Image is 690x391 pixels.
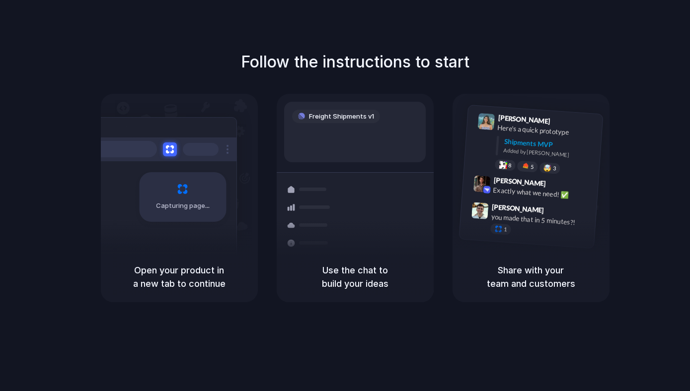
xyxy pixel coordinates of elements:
[464,263,598,290] h5: Share with your team and customers
[289,263,422,290] h5: Use the chat to build your ideas
[241,50,469,74] h1: Follow the instructions to start
[491,201,544,215] span: [PERSON_NAME]
[508,162,511,168] span: 8
[530,164,534,169] span: 5
[156,201,211,211] span: Capturing page
[491,211,590,228] div: you made that in 5 minutes?!
[504,136,596,152] div: Shipments MVP
[543,164,551,172] div: 🤯
[497,122,596,139] div: Here's a quick prototype
[309,112,374,122] span: Freight Shipments v1
[113,263,246,290] h5: Open your product in a new tab to continue
[503,146,595,160] div: Added by [PERSON_NAME]
[548,179,569,191] span: 9:42 AM
[493,185,592,201] div: Exactly what we need! ✅
[503,226,507,232] span: 1
[493,174,546,189] span: [PERSON_NAME]
[498,112,550,127] span: [PERSON_NAME]
[553,117,573,129] span: 9:41 AM
[547,206,567,218] span: 9:47 AM
[552,165,556,171] span: 3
